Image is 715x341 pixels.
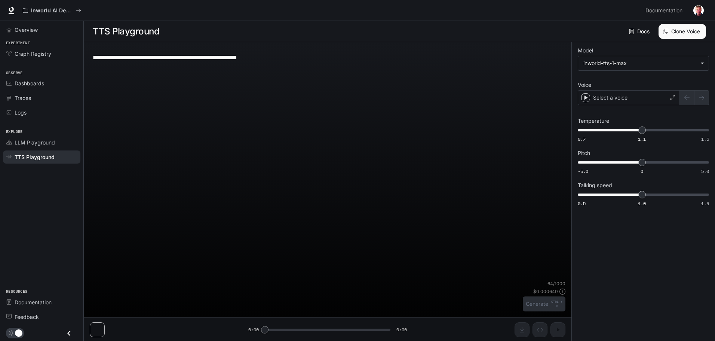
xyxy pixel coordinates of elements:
[3,91,80,104] a: Traces
[578,118,609,124] p: Temperature
[593,94,627,101] p: Select a voice
[578,183,612,188] p: Talking speed
[15,26,38,34] span: Overview
[691,3,706,18] button: User avatar
[578,82,591,88] p: Voice
[642,3,688,18] a: Documentation
[3,310,80,323] a: Feedback
[3,47,80,60] a: Graph Registry
[15,298,52,306] span: Documentation
[578,48,593,53] p: Model
[578,56,709,70] div: inworld-tts-1-max
[641,168,643,174] span: 0
[533,288,558,295] p: $ 0.000640
[15,313,39,321] span: Feedback
[578,136,586,142] span: 0.7
[15,153,55,161] span: TTS Playground
[659,24,706,39] button: Clone Voice
[3,296,80,309] a: Documentation
[15,79,44,87] span: Dashboards
[701,136,709,142] span: 1.5
[15,50,51,58] span: Graph Registry
[578,200,586,207] span: 0.5
[61,326,77,341] button: Close drawer
[15,94,31,102] span: Traces
[19,3,85,18] button: All workspaces
[3,23,80,36] a: Overview
[93,24,159,39] h1: TTS Playground
[638,136,646,142] span: 1.1
[547,280,565,287] p: 64 / 1000
[638,200,646,207] span: 1.0
[583,60,697,67] div: inworld-tts-1-max
[3,106,80,119] a: Logs
[31,7,73,14] p: Inworld AI Demos
[701,200,709,207] span: 1.5
[15,109,27,116] span: Logs
[3,77,80,90] a: Dashboards
[645,6,682,15] span: Documentation
[578,168,588,174] span: -5.0
[3,150,80,164] a: TTS Playground
[701,168,709,174] span: 5.0
[693,5,704,16] img: User avatar
[3,136,80,149] a: LLM Playground
[15,138,55,146] span: LLM Playground
[578,150,590,156] p: Pitch
[627,24,653,39] a: Docs
[15,329,22,337] span: Dark mode toggle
